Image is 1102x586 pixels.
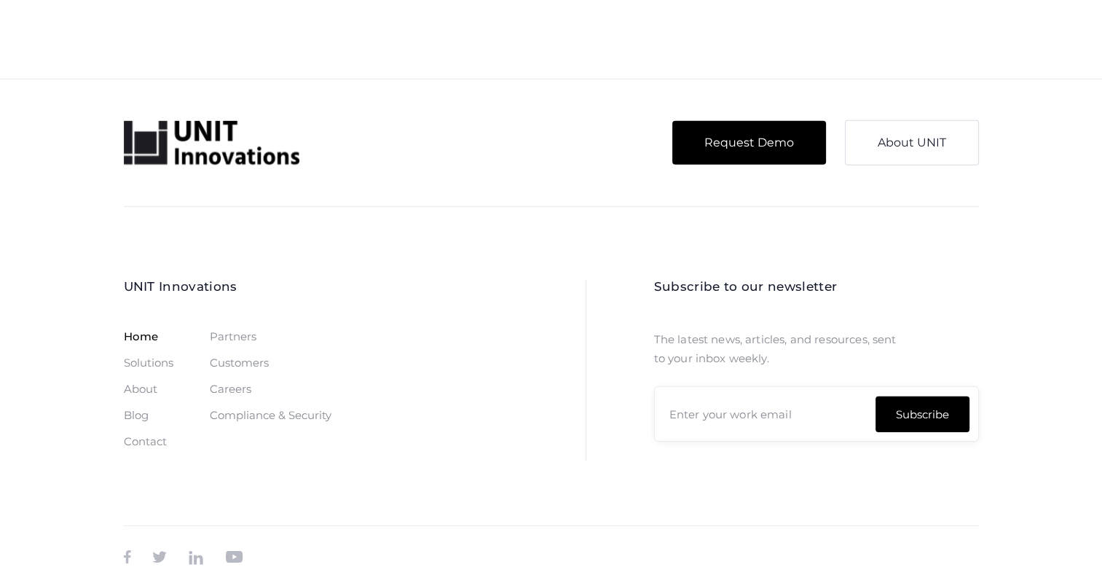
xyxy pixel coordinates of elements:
[210,331,256,343] a: Partners
[124,331,158,343] a: Home
[210,410,331,421] a: Compliance & Security
[152,547,167,568] a: 
[672,121,826,165] a: Request Demo
[189,547,203,568] a: 
[124,383,157,395] a: About
[654,330,909,368] p: The latest news, articles, and resources, sent to your inbox weekly.
[124,410,149,421] a: Blog
[210,383,251,395] a: Careers
[124,436,167,448] a: Contact
[654,386,979,442] form: Newsletter Form
[225,547,243,568] a: 
[124,357,173,369] a: Solutions
[654,386,979,442] input: Enter your work email
[124,547,131,568] a: 
[210,357,269,369] a: Customers
[1029,516,1102,586] iframe: Chat Widget
[124,280,331,294] h2: UNIT Innovations
[654,280,979,294] h2: Subscribe to our newsletter
[875,396,969,432] input: Subscribe
[845,120,979,165] a: About UNIT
